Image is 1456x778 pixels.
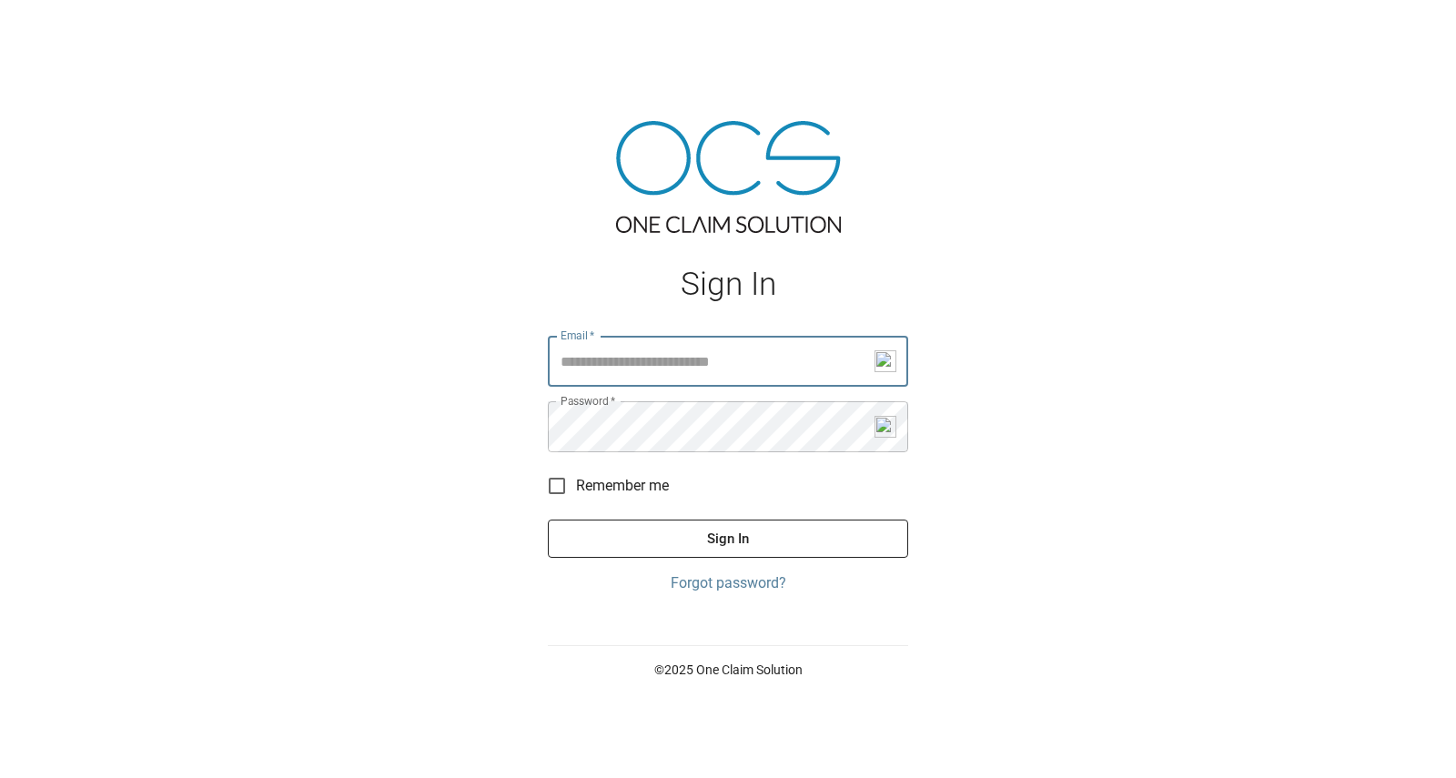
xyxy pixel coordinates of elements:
img: ocs-logo-white-transparent.png [22,11,95,47]
p: © 2025 One Claim Solution [548,661,908,679]
img: npw-badge-icon-locked.svg [875,416,896,438]
button: Sign In [548,520,908,558]
span: Remember me [576,475,669,497]
label: Email [561,328,595,343]
img: npw-badge-icon-locked.svg [875,350,896,372]
label: Password [561,393,615,409]
a: Forgot password? [548,572,908,594]
img: ocs-logo-tra.png [616,121,841,233]
h1: Sign In [548,266,908,303]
